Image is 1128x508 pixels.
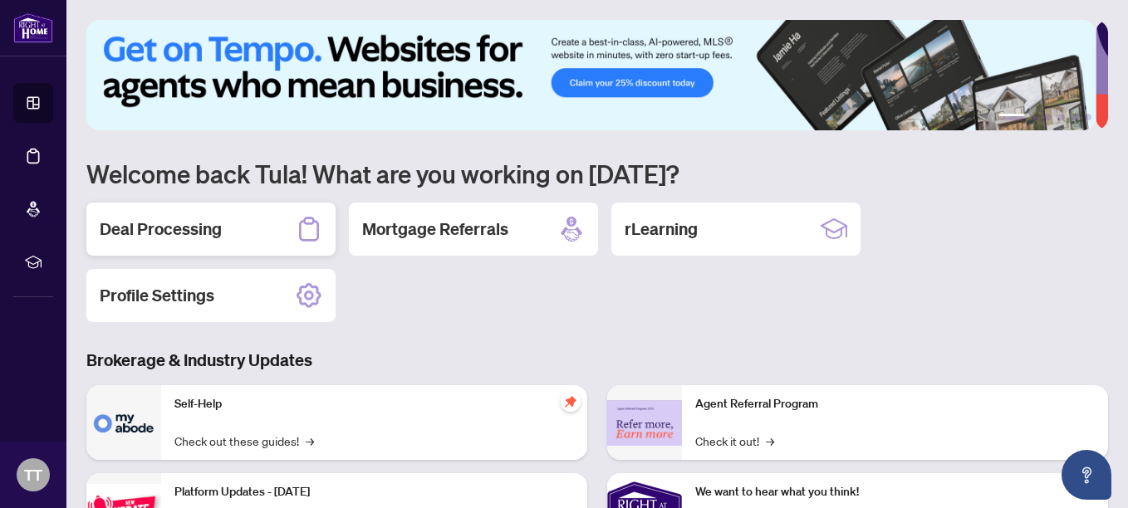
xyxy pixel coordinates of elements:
button: 4 [1058,114,1065,120]
h2: rLearning [625,217,698,241]
p: We want to hear what you think! [695,483,1095,501]
h3: Brokerage & Industry Updates [86,349,1108,372]
button: Open asap [1062,450,1111,500]
h2: Profile Settings [100,284,214,307]
button: 6 [1085,114,1091,120]
span: → [766,432,774,450]
a: Check out these guides!→ [174,432,314,450]
h1: Welcome back Tula! What are you working on [DATE]? [86,158,1108,189]
button: 3 [1045,114,1052,120]
p: Platform Updates - [DATE] [174,483,574,501]
button: 5 [1072,114,1078,120]
h2: Deal Processing [100,217,222,241]
p: Self-Help [174,395,574,413]
span: → [306,432,314,450]
span: TT [24,463,42,486]
button: 1 [998,114,1025,120]
img: Self-Help [86,385,161,460]
span: pushpin [561,392,581,412]
p: Agent Referral Program [695,395,1095,413]
img: Slide 0 [86,20,1096,130]
a: Check it out!→ [695,432,774,450]
button: 2 [1032,114,1038,120]
h2: Mortgage Referrals [362,217,508,241]
img: Agent Referral Program [607,400,682,446]
img: logo [13,12,53,43]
